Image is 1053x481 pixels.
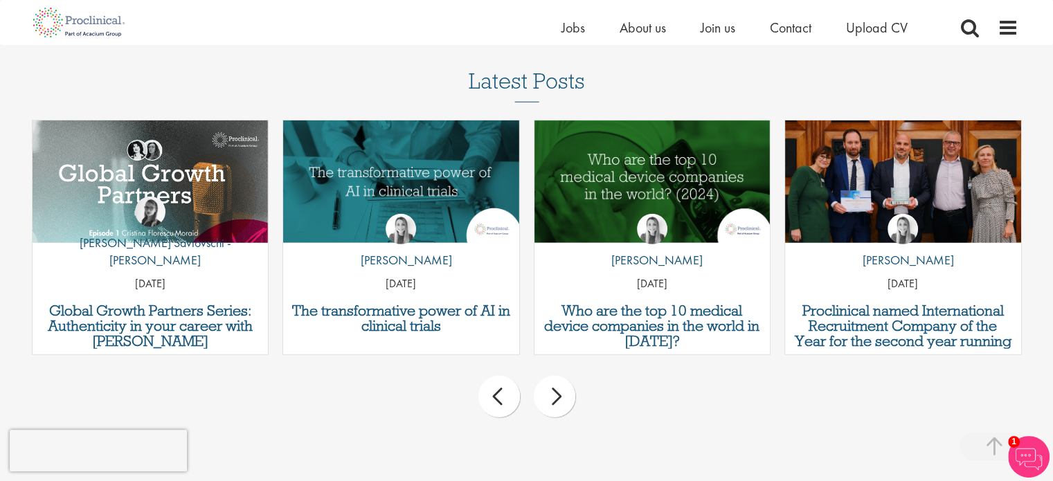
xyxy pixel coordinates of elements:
img: Hannah Burke [386,214,416,244]
p: [DATE] [283,276,519,292]
a: Link to a post [785,120,1021,243]
a: Proclinical named International Recruitment Company of the Year for the second year running [792,303,1014,349]
a: Who are the top 10 medical device companies in the world in [DATE]? [541,303,764,349]
p: [DATE] [785,276,1021,292]
img: Hannah Burke [637,214,667,244]
p: [DATE] [534,276,771,292]
iframe: reCAPTCHA [10,430,187,471]
span: 1 [1008,436,1020,448]
a: Hannah Burke [PERSON_NAME] [601,214,703,276]
a: About us [620,19,666,37]
a: Hannah Burke [PERSON_NAME] [350,214,452,276]
h3: Latest Posts [469,69,585,102]
a: Join us [701,19,735,37]
img: Top 10 Medical Device Companies 2024 [534,120,771,243]
a: Upload CV [846,19,908,37]
a: The transformative power of AI in clinical trials [290,303,512,334]
p: [PERSON_NAME] [852,251,954,269]
a: Hannah Burke [PERSON_NAME] [852,214,954,276]
p: [DATE] [33,276,269,292]
a: Theodora Savlovschi - Wicks [PERSON_NAME] Savlovschi - [PERSON_NAME] [33,197,269,276]
a: Contact [770,19,811,37]
a: Jobs [561,19,585,37]
p: [PERSON_NAME] [350,251,452,269]
img: Theodora Savlovschi - Wicks [135,197,165,227]
a: Link to a post [283,120,519,243]
p: [PERSON_NAME] [601,251,703,269]
a: Link to a post [33,120,269,243]
div: prev [478,376,520,417]
div: next [534,376,575,417]
img: Hannah Burke [888,214,918,244]
img: Chatbot [1008,436,1050,478]
a: Global Growth Partners Series: Authenticity in your career with [PERSON_NAME] [39,303,262,349]
img: The Transformative Power of AI in Clinical Trials | Proclinical [283,120,519,243]
a: Link to a post [534,120,771,243]
img: Proclinical receives APSCo International Recruitment Company of the Year award [785,120,1021,244]
p: [PERSON_NAME] Savlovschi - [PERSON_NAME] [33,234,269,269]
